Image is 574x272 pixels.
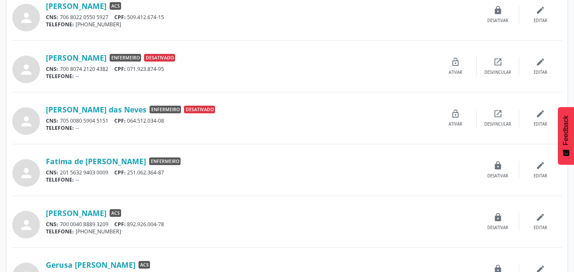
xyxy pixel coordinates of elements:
div: 700 8074 2120 4382 071.923.874-95 [46,65,434,73]
span: CNS: [46,14,58,21]
a: Fatima de [PERSON_NAME] [46,157,146,166]
span: Enfermeiro [110,54,141,62]
div: Desvincular [484,70,511,76]
div: [PHONE_NUMBER] [46,21,477,28]
div: Editar [534,18,547,24]
span: CPF: [114,117,126,124]
i: edit [536,213,545,222]
div: Editar [534,225,547,231]
div: Ativar [449,121,462,127]
div: Desativar [487,18,508,24]
a: [PERSON_NAME] [46,53,107,62]
span: TELEFONE: [46,21,74,28]
span: CNS: [46,65,58,73]
i: edit [536,109,545,118]
div: [PHONE_NUMBER] [46,228,477,235]
i: edit [536,161,545,170]
div: Ativar [449,70,462,76]
span: Desativado [184,106,215,113]
span: ACS [110,2,121,10]
div: 706 8022 0550 5927 509.412.674-15 [46,14,477,21]
i: person [19,62,34,77]
span: CPF: [114,65,126,73]
span: TELEFONE: [46,228,74,235]
span: CNS: [46,169,58,176]
span: TELEFONE: [46,176,74,183]
i: person [19,114,34,129]
a: [PERSON_NAME] [46,1,107,11]
span: Feedback [562,115,570,145]
span: ACS [139,261,150,269]
div: Editar [534,173,547,179]
span: CNS: [46,221,58,228]
i: edit [536,6,545,15]
span: CPF: [114,221,126,228]
a: [PERSON_NAME] [46,208,107,218]
i: lock [493,6,503,15]
span: Enfermeiro [149,157,181,165]
i: open_in_new [493,109,503,118]
span: CNS: [46,117,58,124]
div: Desvincular [484,121,511,127]
i: edit [536,57,545,67]
div: -- [46,176,477,183]
div: Editar [534,121,547,127]
span: TELEFONE: [46,124,74,132]
i: person [19,217,34,233]
div: -- [46,73,434,80]
div: 705 0080 5904 5151 064.512.034-08 [46,117,434,124]
span: TELEFONE: [46,73,74,80]
div: 201 5632 9403 0009 251.062.364-87 [46,169,477,176]
div: Editar [534,70,547,76]
i: open_in_new [493,57,503,67]
i: person [19,10,34,25]
a: Gerusa [PERSON_NAME] [46,260,136,269]
span: Desativado [144,54,175,62]
button: Feedback - Mostrar pesquisa [558,107,574,165]
div: -- [46,124,434,132]
a: [PERSON_NAME] das Neves [46,105,147,114]
div: Desativar [487,225,508,231]
span: Enfermeiro [150,106,181,113]
span: CPF: [114,169,126,176]
i: person [19,165,34,181]
i: lock_open [451,57,460,67]
i: lock [493,161,503,170]
i: lock_open [451,109,460,118]
div: Desativar [487,173,508,179]
i: lock [493,213,503,222]
span: ACS [110,209,121,217]
div: 700 0040 8889 3209 892.926.004-78 [46,221,477,228]
span: CPF: [114,14,126,21]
